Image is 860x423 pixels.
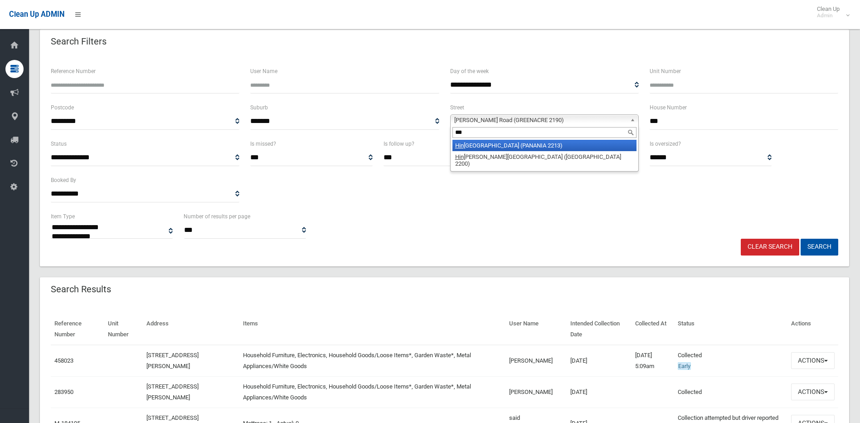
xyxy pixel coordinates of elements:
td: [DATE] 5:09am [632,345,674,377]
label: Booked By [51,175,76,185]
label: House Number [650,103,687,113]
th: Actions [787,314,838,345]
td: Collected [674,345,787,377]
label: Unit Number [650,66,681,76]
th: Address [143,314,240,345]
th: Unit Number [104,314,142,345]
li: [GEOGRAPHIC_DATA] (PANANIA 2213) [452,140,636,151]
label: Item Type [51,211,75,221]
em: Hin [455,153,464,160]
button: Actions [791,384,835,400]
header: Search Results [40,280,122,298]
a: Clear Search [741,239,799,256]
li: [PERSON_NAME][GEOGRAPHIC_DATA] ([GEOGRAPHIC_DATA] 2200) [452,151,636,169]
th: Collected At [632,314,674,345]
label: Suburb [250,103,268,113]
label: Is follow up? [384,139,414,149]
th: Items [239,314,505,345]
td: [DATE] [567,376,632,408]
label: Street [450,103,464,113]
label: Is oversized? [650,139,681,149]
label: Status [51,139,67,149]
td: [PERSON_NAME] [505,376,567,408]
label: Day of the week [450,66,489,76]
label: Reference Number [51,66,96,76]
button: Actions [791,352,835,369]
span: Clean Up [812,5,849,19]
small: Admin [817,12,840,19]
th: Intended Collection Date [567,314,632,345]
label: Is missed? [250,139,276,149]
a: [STREET_ADDRESS][PERSON_NAME] [146,383,199,401]
th: Status [674,314,787,345]
label: User Name [250,66,277,76]
td: [PERSON_NAME] [505,345,567,377]
td: Household Furniture, Electronics, Household Goods/Loose Items*, Garden Waste*, Metal Appliances/W... [239,345,505,377]
th: User Name [505,314,567,345]
td: [DATE] [567,345,632,377]
a: 283950 [54,389,73,395]
span: Early [678,362,691,370]
th: Reference Number [51,314,104,345]
em: Hin [455,142,464,149]
button: Search [801,239,838,256]
a: 458023 [54,357,73,364]
td: Household Furniture, Electronics, Household Goods/Loose Items*, Garden Waste*, Metal Appliances/W... [239,376,505,408]
label: Number of results per page [184,211,250,221]
label: Postcode [51,103,74,113]
header: Search Filters [40,33,117,50]
a: [STREET_ADDRESS][PERSON_NAME] [146,352,199,369]
span: [PERSON_NAME] Road (GREENACRE 2190) [454,115,627,126]
td: Collected [674,376,787,408]
span: Clean Up ADMIN [9,10,64,19]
